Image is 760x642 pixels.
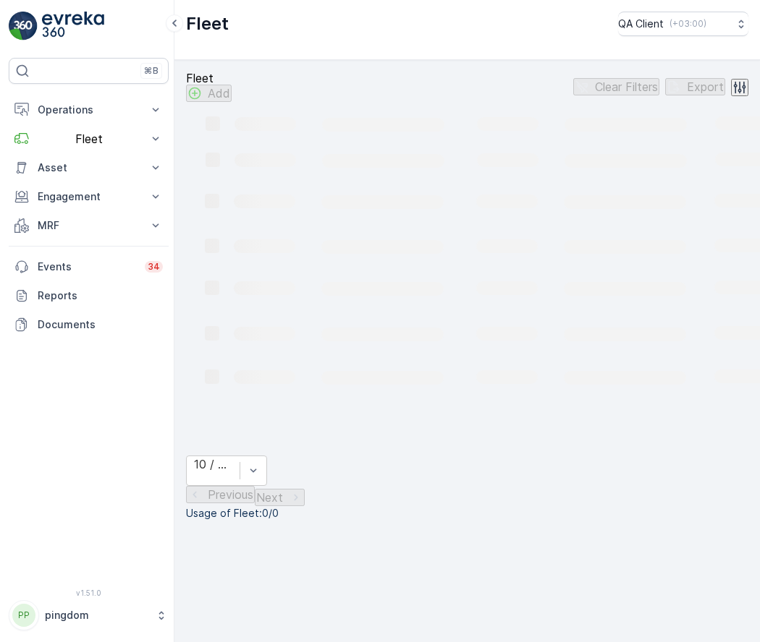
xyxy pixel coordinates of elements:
p: Previous [208,488,253,501]
button: Clear Filters [573,78,659,95]
p: Add [208,87,230,100]
a: Events34 [9,252,169,281]
button: PPpingdom [9,600,169,630]
p: 34 [148,261,160,273]
button: Next [255,489,305,506]
img: logo [9,12,38,40]
p: MRF [38,218,140,233]
p: Asset [38,160,140,175]
button: Engagement [9,182,169,211]
p: Export [687,80,724,93]
button: Export [665,78,725,95]
p: Reports [38,288,163,303]
p: ⌘B [144,65,159,77]
button: MRF [9,211,169,240]
button: Previous [186,486,255,503]
p: Clear Filters [595,80,658,93]
p: pingdom [45,608,148,622]
img: logo_light-DOdMpM7g.png [42,12,104,40]
button: Operations [9,95,169,124]
p: Engagement [38,189,140,204]
a: Documents [9,310,169,339]
span: v 1.51.0 [9,588,169,597]
div: 10 / Page [194,458,232,471]
p: Fleet [186,12,229,35]
p: Events [38,260,136,274]
p: Fleet [186,72,232,85]
button: Fleet [9,124,169,153]
a: Reports [9,281,169,310]
p: Operations [38,103,140,117]
p: Next [256,491,283,504]
p: Usage of Fleet : 0/0 [186,506,748,521]
div: PP [12,604,35,627]
button: Asset [9,153,169,182]
p: ( +03:00 ) [670,18,706,30]
p: QA Client [618,17,664,31]
button: Add [186,85,232,102]
button: QA Client(+03:00) [618,12,748,36]
p: Documents [38,317,163,332]
p: Fleet [38,132,140,145]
